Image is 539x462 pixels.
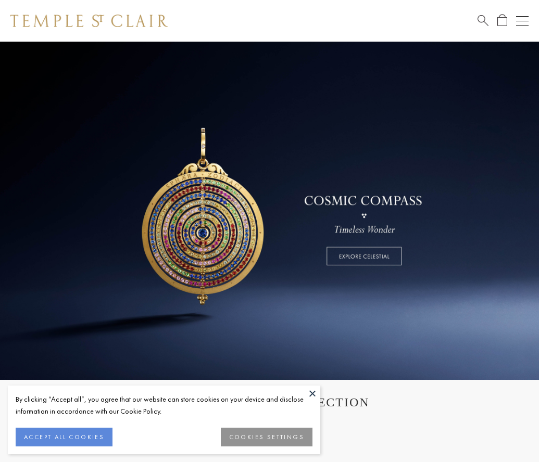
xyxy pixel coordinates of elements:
a: Search [478,14,488,27]
a: Open Shopping Bag [497,14,507,27]
button: COOKIES SETTINGS [221,428,312,446]
button: ACCEPT ALL COOKIES [16,428,112,446]
img: Temple St. Clair [10,15,168,27]
div: By clicking “Accept all”, you agree that our website can store cookies on your device and disclos... [16,393,312,417]
button: Open navigation [516,15,529,27]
